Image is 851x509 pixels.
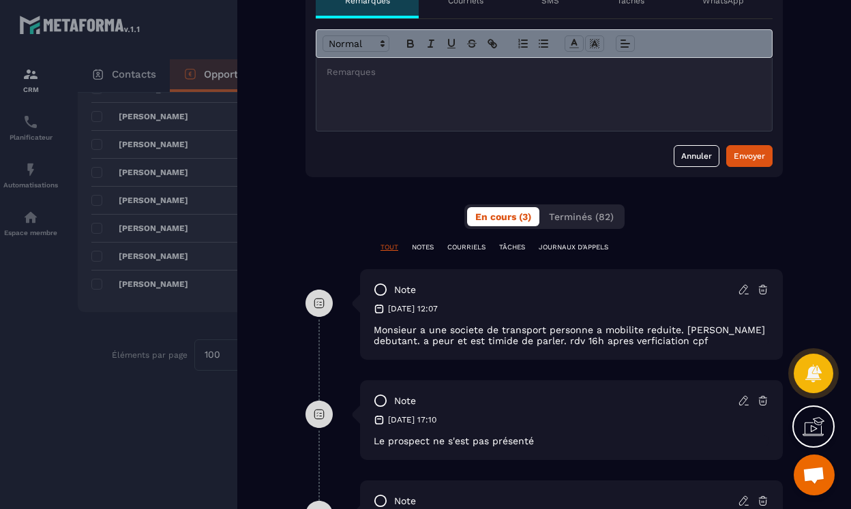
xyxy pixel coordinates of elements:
[388,303,438,314] p: [DATE] 12:07
[549,211,614,222] span: Terminés (82)
[394,283,416,296] p: note
[794,454,835,495] a: Ouvrir le chat
[674,145,719,167] button: Annuler
[541,207,622,226] button: Terminés (82)
[467,207,539,226] button: En cours (3)
[539,243,608,252] p: JOURNAUX D'APPELS
[475,211,531,222] span: En cours (3)
[394,495,416,508] p: note
[412,243,434,252] p: NOTES
[394,395,416,407] p: note
[380,243,398,252] p: TOUT
[734,149,765,163] div: Envoyer
[726,145,773,167] button: Envoyer
[388,414,436,425] p: [DATE] 17:10
[447,243,486,252] p: COURRIELS
[374,435,769,446] p: Le prospect ne s'est pas présenté
[499,243,525,252] p: TÂCHES
[374,324,769,346] p: Monsieur a une societe de transport personne a mobilite reduite. [PERSON_NAME] debutant. a peur e...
